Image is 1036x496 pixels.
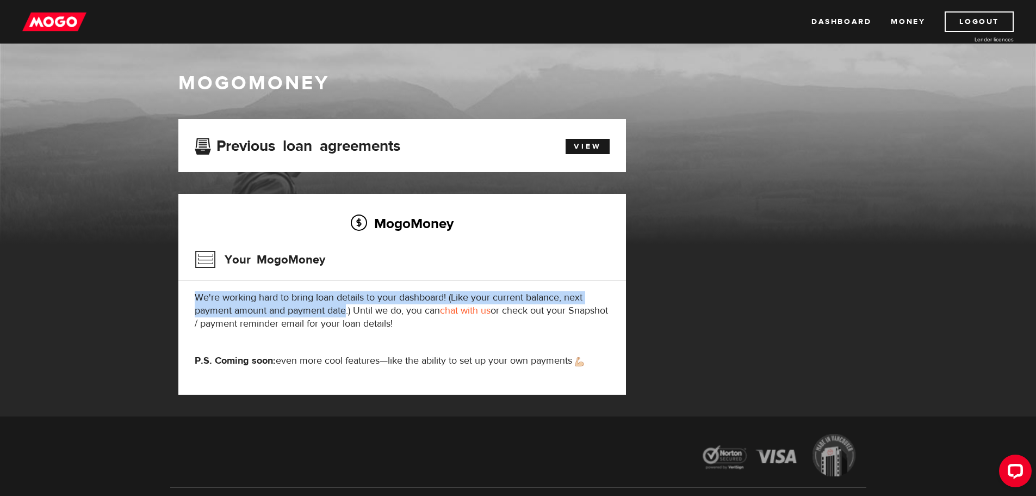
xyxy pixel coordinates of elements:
p: even more cool features—like the ability to set up your own payments [195,354,610,368]
a: View [566,139,610,154]
a: chat with us [440,304,491,317]
a: Dashboard [811,11,871,32]
img: strong arm emoji [575,357,584,366]
iframe: LiveChat chat widget [990,450,1036,496]
a: Lender licences [932,35,1014,44]
h3: Previous loan agreements [195,137,400,151]
h3: Your MogoMoney [195,246,325,274]
img: legal-icons-92a2ffecb4d32d839781d1b4e4802d7b.png [692,426,866,487]
p: We're working hard to bring loan details to your dashboard! (Like your current balance, next paym... [195,291,610,330]
a: Money [891,11,925,32]
strong: P.S. Coming soon: [195,354,276,367]
a: Logout [945,11,1014,32]
h1: MogoMoney [178,72,858,95]
h2: MogoMoney [195,212,610,235]
img: mogo_logo-11ee424be714fa7cbb0f0f49df9e16ec.png [22,11,86,32]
